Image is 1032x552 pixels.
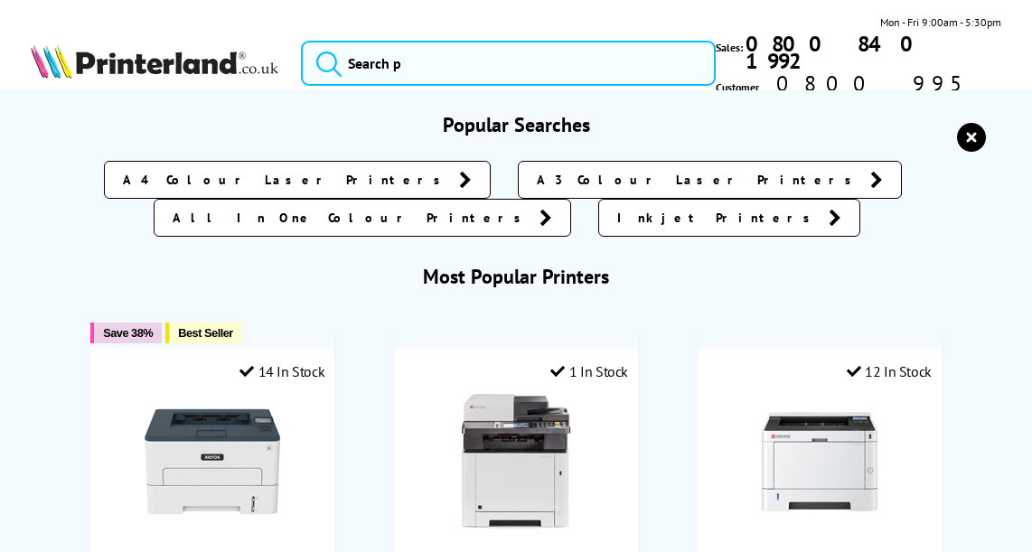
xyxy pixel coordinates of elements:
[448,394,584,529] img: Kyocera ECOSYS M5526cdw
[145,515,280,533] a: Xerox B230
[774,75,1001,109] span: 0800 995 1992
[752,515,887,533] a: Kyocera ECOSYS PA4000x
[31,112,1001,137] h3: Popular Searches
[880,14,1001,31] span: Mon - Fri 9:00am - 5:30pm
[90,323,162,343] button: Save 38%
[617,209,820,227] span: Inkjet Printers
[550,362,628,380] div: 1 In Stock
[154,199,571,237] a: All In One Colour Printers
[239,362,324,380] div: 14 In Stock
[165,323,242,343] button: Best Seller
[847,362,932,380] div: 12 In Stock
[746,30,926,75] b: 0800 840 1992
[743,35,1001,70] a: 0800 840 1992
[752,394,887,529] img: Kyocera ECOSYS PA4000x
[104,161,491,199] a: A4 Colour Laser Printers
[31,44,278,83] a: Printerland Logo
[145,394,280,529] img: Xerox B230
[31,44,278,80] img: Printerland Logo
[103,326,153,340] span: Save 38%
[518,161,902,199] a: A3 Colour Laser Printers
[301,41,716,86] input: Search p
[31,264,1001,289] h3: Most Popular Printers
[716,75,1001,113] span: Customer Service:
[173,209,530,227] span: All In One Colour Printers
[716,39,743,56] span: Sales:
[178,326,233,340] span: Best Seller
[537,171,861,189] span: A3 Colour Laser Printers
[598,199,860,237] a: Inkjet Printers
[448,515,584,533] a: Kyocera ECOSYS M5526cdw
[123,171,450,189] span: A4 Colour Laser Printers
